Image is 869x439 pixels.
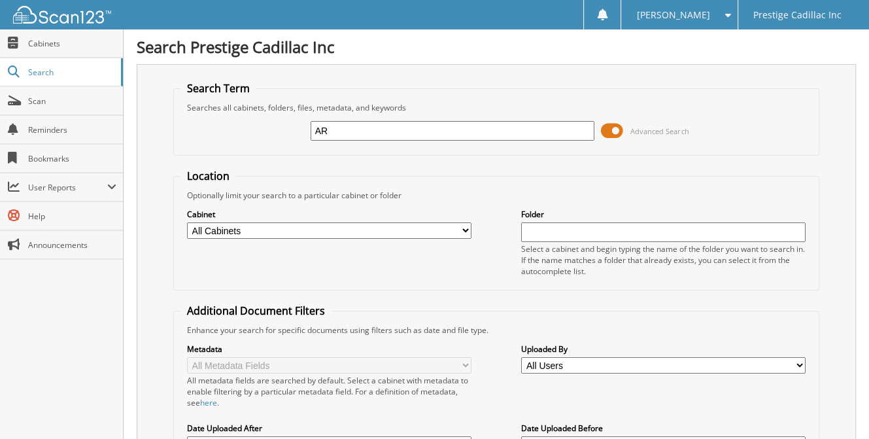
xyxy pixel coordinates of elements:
[521,423,806,434] label: Date Uploaded Before
[28,211,116,222] span: Help
[637,11,710,19] span: [PERSON_NAME]
[521,243,806,277] div: Select a cabinet and begin typing the name of the folder you want to search in. If the name match...
[180,304,332,318] legend: Additional Document Filters
[200,397,217,408] a: here
[521,209,806,220] label: Folder
[187,375,471,408] div: All metadata fields are searched by default. Select a cabinet with metadata to enable filtering b...
[180,169,236,183] legend: Location
[28,239,116,251] span: Announcements
[521,343,806,355] label: Uploaded By
[804,376,869,439] iframe: Chat Widget
[630,126,689,136] span: Advanced Search
[28,96,116,107] span: Scan
[187,423,471,434] label: Date Uploaded After
[180,102,812,113] div: Searches all cabinets, folders, files, metadata, and keywords
[180,325,812,336] div: Enhance your search for specific documents using filters such as date and file type.
[28,153,116,164] span: Bookmarks
[180,81,256,96] legend: Search Term
[28,124,116,135] span: Reminders
[180,190,812,201] div: Optionally limit your search to a particular cabinet or folder
[187,209,471,220] label: Cabinet
[28,67,114,78] span: Search
[28,38,116,49] span: Cabinets
[137,36,856,58] h1: Search Prestige Cadillac Inc
[753,11,842,19] span: Prestige Cadillac Inc
[28,182,107,193] span: User Reports
[13,6,111,24] img: scan123-logo-white.svg
[187,343,471,355] label: Metadata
